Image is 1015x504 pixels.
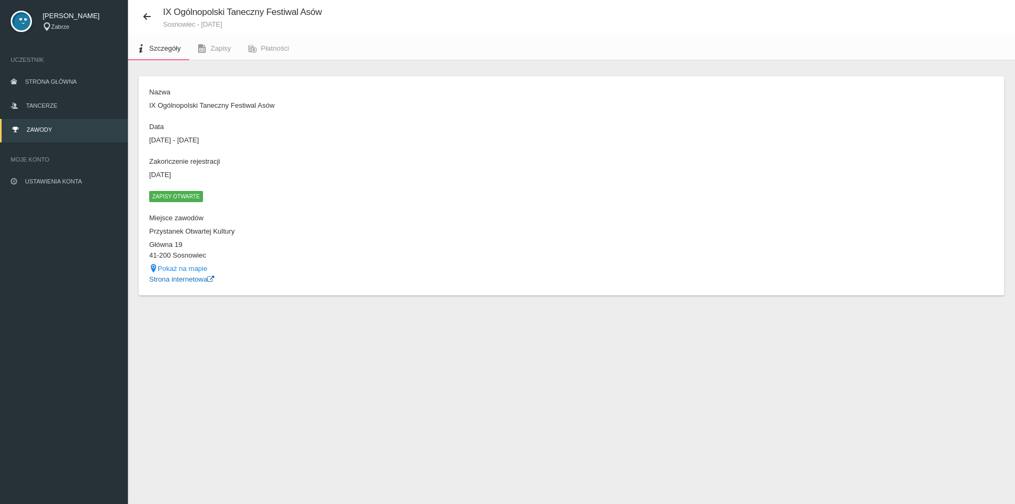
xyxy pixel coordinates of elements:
span: Zapisy otwarte [149,191,203,202]
a: Zapisy [189,37,239,60]
small: Sosnowiec - [DATE] [163,21,322,28]
dd: IX Ogólnopolski Taneczny Festiwal Asów [149,100,566,111]
a: Pokaż na mapie [149,265,207,273]
dt: Zakończenie rejestracji [149,156,566,167]
span: Tancerze [26,102,57,109]
dd: [DATE] [149,170,566,180]
span: Płatności [261,44,289,52]
dd: Przystanek Otwartej Kultury [149,226,566,237]
dd: [DATE] - [DATE] [149,135,566,146]
span: Zapisy [210,44,231,52]
span: Szczegóły [149,44,181,52]
dt: Data [149,122,566,132]
dd: Główna 19 [149,239,566,250]
span: Strona główna [25,78,77,85]
span: Ustawienia konta [25,178,82,185]
a: Szczegóły [128,37,189,60]
dt: Miejsce zawodów [149,213,566,223]
a: Zapisy otwarte [149,192,203,200]
span: [PERSON_NAME] [43,11,117,21]
a: Strona internetowa [149,275,214,283]
a: Płatności [240,37,298,60]
span: Zawody [27,126,52,133]
dd: 41-200 Sosnowiec [149,250,566,261]
span: Uczestnik [11,54,117,65]
div: Zabrze [43,22,117,31]
span: IX Ogólnopolski Taneczny Festiwal Asów [163,7,322,17]
dt: Nazwa [149,87,566,98]
img: svg [11,11,32,32]
span: Moje konto [11,154,117,165]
